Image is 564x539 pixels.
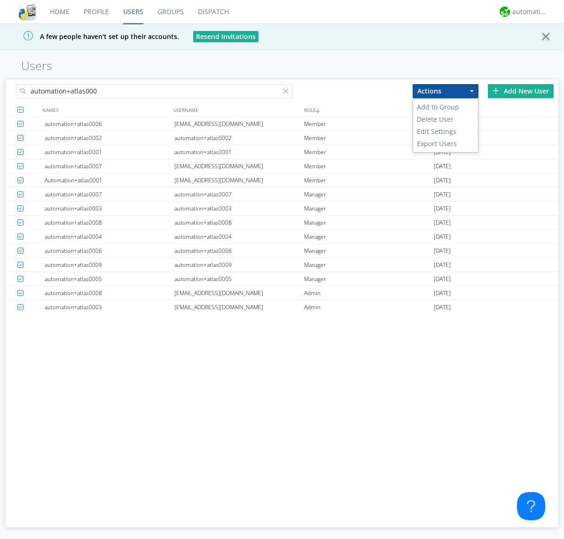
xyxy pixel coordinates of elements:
[193,31,258,42] button: Resend Invitations
[6,300,558,314] a: automation+atlas0003[EMAIL_ADDRESS][DOMAIN_NAME]Admin[DATE]
[45,173,174,187] div: Automation+atlas0001
[413,84,478,98] button: Actions
[174,117,304,131] div: [EMAIL_ADDRESS][DOMAIN_NAME]
[6,117,558,131] a: automation+atlas0006[EMAIL_ADDRESS][DOMAIN_NAME]Member[DATE]
[16,84,292,98] input: Search users
[174,173,304,187] div: [EMAIL_ADDRESS][DOMAIN_NAME]
[434,187,451,202] span: [DATE]
[304,272,434,286] div: Manager
[512,7,548,16] div: automation+atlas
[500,7,510,17] img: d2d01cd9b4174d08988066c6d424eccd
[304,230,434,243] div: Manager
[304,244,434,258] div: Manager
[174,230,304,243] div: automation+atlas0004
[174,300,304,314] div: [EMAIL_ADDRESS][DOMAIN_NAME]
[434,216,451,230] span: [DATE]
[6,145,558,159] a: automation+atlas0001automation+atlas0001Member[DATE]
[302,103,433,117] div: ROLE
[413,113,478,125] a: Delete User
[45,244,174,258] div: automation+atlas0006
[413,138,478,150] a: Export Users
[6,202,558,216] a: automation+atlas0003automation+atlas0003Manager[DATE]
[434,173,451,187] span: [DATE]
[488,84,554,98] div: Add New User
[434,286,451,300] span: [DATE]
[304,159,434,173] div: Member
[40,103,171,117] div: NAMES
[45,187,174,201] div: automation+atlas0007
[45,202,174,215] div: automation+atlas0003
[45,131,174,145] div: automation+atlas0002
[19,3,36,20] img: cddb5a64eb264b2086981ab96f4c1ba7
[45,286,174,300] div: automation+atlas0008
[434,230,451,244] span: [DATE]
[434,258,451,272] span: [DATE]
[304,131,434,145] div: Member
[304,216,434,229] div: Manager
[413,125,478,138] a: Edit Settings
[45,159,174,173] div: automation+atlas0007
[304,117,434,131] div: Member
[304,202,434,215] div: Manager
[6,244,558,258] a: automation+atlas0006automation+atlas0006Manager[DATE]
[6,173,558,187] a: Automation+atlas0001[EMAIL_ADDRESS][DOMAIN_NAME]Member[DATE]
[304,258,434,272] div: Manager
[6,258,558,272] a: automation+atlas0009automation+atlas0009Manager[DATE]
[434,272,451,286] span: [DATE]
[434,202,451,216] span: [DATE]
[45,230,174,243] div: automation+atlas0004
[517,492,545,520] iframe: Toggle Customer Support
[45,216,174,229] div: automation+atlas0008
[6,272,558,286] a: automation+atlas0005automation+atlas0005Manager[DATE]
[174,286,304,300] div: [EMAIL_ADDRESS][DOMAIN_NAME]
[174,131,304,145] div: automation+atlas0002
[174,187,304,201] div: automation+atlas0007
[7,32,179,41] span: A few people haven't set up their accounts.
[304,173,434,187] div: Member
[304,286,434,300] div: Admin
[304,187,434,201] div: Manager
[45,258,174,272] div: automation+atlas0009
[45,300,174,314] div: automation+atlas0003
[434,300,451,314] span: [DATE]
[45,117,174,131] div: automation+atlas0006
[174,258,304,272] div: automation+atlas0009
[6,159,558,173] a: automation+atlas0007[EMAIL_ADDRESS][DOMAIN_NAME]Member[DATE]
[174,244,304,258] div: automation+atlas0006
[304,300,434,314] div: Admin
[45,272,174,286] div: automation+atlas0005
[6,131,558,145] a: automation+atlas0002automation+atlas0002Member[DATE]
[433,103,564,117] div: JOINED
[6,187,558,202] a: automation+atlas0007automation+atlas0007Manager[DATE]
[174,202,304,215] div: automation+atlas0003
[174,216,304,229] div: automation+atlas0008
[174,272,304,286] div: automation+atlas0005
[413,98,478,153] ul: Actions
[413,101,478,113] a: Add to Group
[434,244,451,258] span: [DATE]
[6,286,558,300] a: automation+atlas0008[EMAIL_ADDRESS][DOMAIN_NAME]Admin[DATE]
[6,216,558,230] a: automation+atlas0008automation+atlas0008Manager[DATE]
[304,145,434,159] div: Member
[434,159,451,173] span: [DATE]
[493,87,499,94] img: plus.svg
[45,145,174,159] div: automation+atlas0001
[174,159,304,173] div: [EMAIL_ADDRESS][DOMAIN_NAME]
[174,145,304,159] div: automation+atlas0001
[171,103,302,117] div: USERNAME
[6,230,558,244] a: automation+atlas0004automation+atlas0004Manager[DATE]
